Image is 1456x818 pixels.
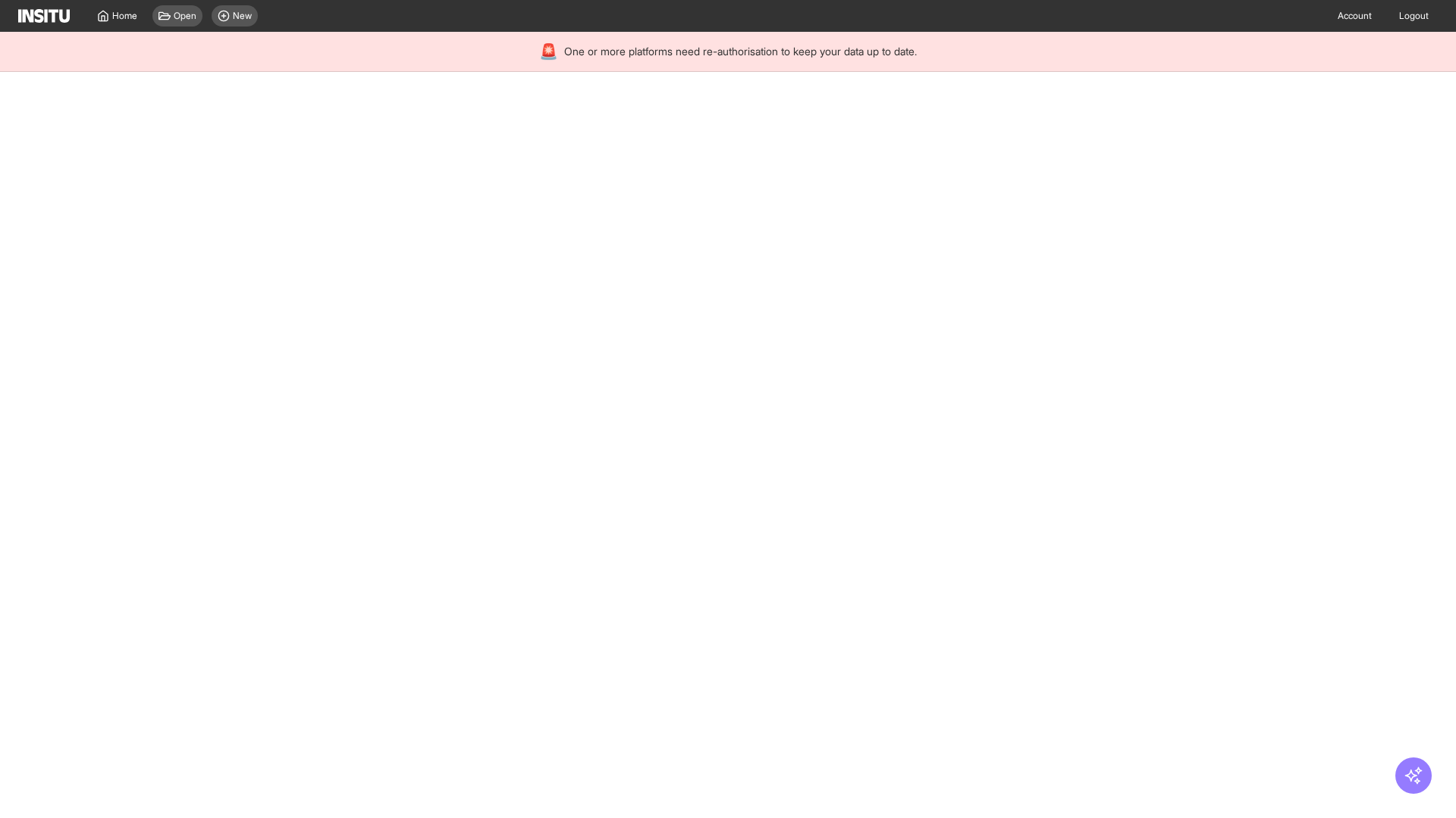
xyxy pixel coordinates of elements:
[174,10,196,22] span: Open
[18,9,70,23] img: Logo
[539,41,558,62] div: 🚨
[564,44,917,59] span: One or more platforms need re-authorisation to keep your data up to date.
[112,10,137,22] span: Home
[233,10,252,22] span: New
